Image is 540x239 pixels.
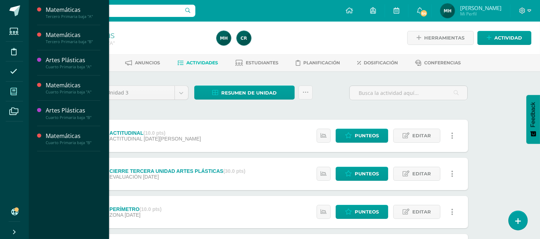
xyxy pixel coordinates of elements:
a: Estudiantes [235,57,278,69]
a: Punteos [336,129,388,143]
a: MatemáticasCuarto Primaria baja "B" [46,132,100,145]
span: Feedback [530,102,536,127]
span: Herramientas [424,31,464,45]
span: Punteos [355,129,379,142]
a: Resumen de unidad [194,86,295,100]
span: Editar [412,167,431,180]
span: Editar [412,205,431,219]
strong: (30.0 pts) [223,168,245,174]
span: [DATE] [124,212,140,218]
div: ACTITUDINAL [109,130,201,136]
span: Dosificación [364,60,398,65]
img: 94dfc861e02bea7daf88976d6ac6de75.png [440,4,455,18]
div: Matemáticas [46,81,100,89]
img: 94dfc861e02bea7daf88976d6ac6de75.png [217,31,231,45]
span: ACTITUDINAL [109,136,142,142]
div: Tercero Primaria baja "A" [46,14,100,19]
a: Punteos [336,205,388,219]
a: Artes PlásticasCuarto Primaria baja "A" [46,56,100,69]
span: [PERSON_NAME] [460,4,502,12]
div: Cuarto Primaria baja 'A' [56,40,208,46]
span: Punteos [355,205,379,219]
div: Artes Plásticas [46,56,100,64]
a: MatemáticasTercero Primaria baja "A" [46,6,100,19]
a: Anuncios [125,57,160,69]
span: Editar [412,129,431,142]
div: Cuarto Primaria baja "B" [46,140,100,145]
span: Actividades [186,60,218,65]
strong: (10.0 pts) [140,206,162,212]
div: Matemáticas [46,31,100,39]
div: Matemáticas [46,132,100,140]
div: Tercero Primaria baja "B" [46,39,100,44]
div: Cuarto Primaria baja "A" [46,89,100,95]
span: Anuncios [135,60,160,65]
span: Conferencias [424,60,461,65]
a: Planificación [296,57,340,69]
span: Unidad 3 [107,86,169,100]
span: Planificación [303,60,340,65]
button: Feedback - Mostrar encuesta [526,95,540,144]
div: Artes Plásticas [46,106,100,115]
div: Cuarto Primaria baja "A" [46,64,100,69]
span: [DATE][PERSON_NAME] [144,136,201,142]
a: Punteos [336,167,388,181]
a: Herramientas [407,31,474,45]
span: Punteos [355,167,379,180]
a: Artes PlásticasCuarto Primaria baja "B" [46,106,100,120]
span: ZONA [109,212,123,218]
a: Actividades [177,57,218,69]
span: Mi Perfil [460,11,502,17]
span: 64 [420,9,428,17]
a: Dosificación [357,57,398,69]
h1: Artes Plásticas [56,29,208,40]
span: Estudiantes [246,60,278,65]
strong: (10.0 pts) [144,130,165,136]
input: Busca un usuario... [33,5,195,17]
input: Busca la actividad aquí... [350,86,467,100]
a: Unidad 3 [101,86,188,100]
div: PERÍMETRO [109,206,162,212]
a: MatemáticasCuarto Primaria baja "A" [46,81,100,95]
a: Actividad [477,31,531,45]
span: Actividad [494,31,522,45]
div: Matemáticas [46,6,100,14]
span: Resumen de unidad [221,86,277,100]
a: Conferencias [415,57,461,69]
span: [DATE] [143,174,159,180]
div: Cuarto Primaria baja "B" [46,115,100,120]
span: EVALUACIÓN [109,174,141,180]
div: CIERRE TERCERA UNIDAD ARTES PLÁSTICAS [109,168,245,174]
a: MatemáticasTercero Primaria baja "B" [46,31,100,44]
img: 19436fc6d9716341a8510cf58c6830a2.png [237,31,251,45]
